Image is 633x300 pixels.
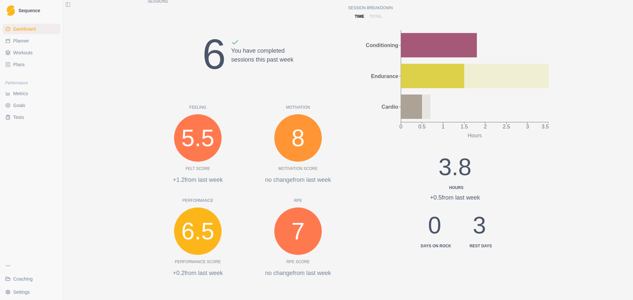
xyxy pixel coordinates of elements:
[248,176,348,184] p: no change from last week
[148,269,248,278] p: +0.2 from last week
[202,23,226,86] div: 6
[442,124,445,129] tspan: 1
[371,73,398,79] tspan: Endurance
[468,133,482,138] tspan: Hours
[413,185,500,191] div: Hours
[3,100,60,111] a: Goals
[467,207,492,249] div: 3
[348,5,549,11] p: Session Breakdown
[3,24,60,34] a: Dashboard
[148,104,248,110] p: Feeling
[13,90,28,97] span: Metrics
[286,259,310,265] p: RPE Score
[248,269,348,278] p: no change from last week
[400,124,403,129] tspan: 0
[418,124,426,129] tspan: 0.5
[418,207,451,249] div: 0
[3,3,60,18] a: LogoSequence
[366,42,398,48] tspan: Conditioning
[13,49,33,56] span: Workouts
[7,5,15,16] img: Logo
[484,124,487,129] tspan: 2
[18,8,40,13] span: Sequence
[13,276,33,282] span: Coaching
[3,78,60,88] div: Performance
[3,112,60,123] a: Tests
[181,120,214,156] span: 5.5
[370,14,382,19] p: total
[542,124,549,129] tspan: 3.5
[13,38,29,44] span: Planner
[231,39,293,86] div: You have completed sessions this past week
[410,193,500,202] div: +0.5 from last week
[13,26,36,32] span: Dashboard
[291,120,305,156] span: 8
[186,166,210,172] p: Felt Score
[3,59,60,70] a: Plans
[355,14,364,19] p: time
[3,36,60,46] a: Planner
[3,88,60,99] a: Metrics
[421,243,451,249] div: Days on Rock
[526,124,529,129] tspan: 3
[248,198,348,204] p: RPE
[291,213,305,249] span: 7
[248,104,348,110] p: Motivation
[469,243,492,249] div: Rest days
[3,287,60,297] button: Settings
[175,259,221,265] p: Performance Score
[181,213,214,249] span: 6.5
[381,104,398,110] tspan: Cardio
[279,166,318,172] p: Motivation Score
[13,114,24,121] span: Tests
[13,102,25,109] span: Goals
[3,47,60,58] a: Workouts
[461,124,468,129] tspan: 1.5
[410,149,500,191] div: 3.8
[503,124,510,129] tspan: 2.5
[148,176,248,184] p: +1.2 from last week
[3,274,60,284] a: Coaching
[148,198,248,204] p: Performance
[13,61,25,68] span: Plans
